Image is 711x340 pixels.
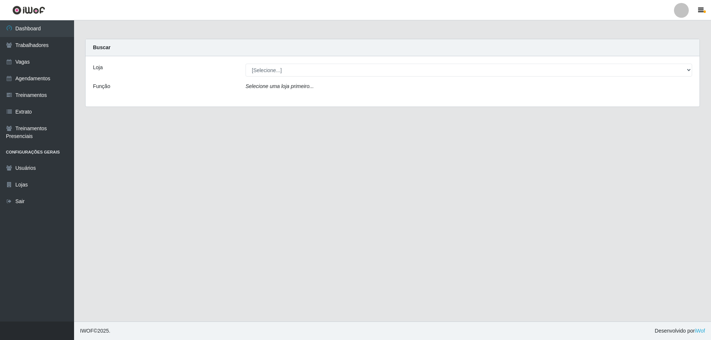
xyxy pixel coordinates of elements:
[80,328,94,334] span: IWOF
[93,44,110,50] strong: Buscar
[93,64,103,71] label: Loja
[12,6,45,15] img: CoreUI Logo
[246,83,314,89] i: Selecione uma loja primeiro...
[80,327,110,335] span: © 2025 .
[93,83,110,90] label: Função
[655,327,705,335] span: Desenvolvido por
[695,328,705,334] a: iWof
